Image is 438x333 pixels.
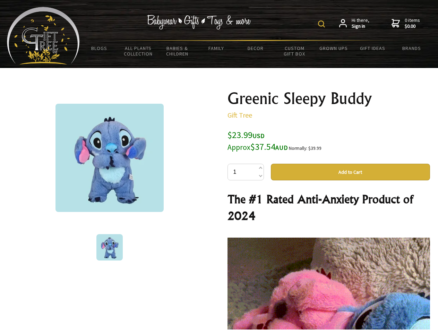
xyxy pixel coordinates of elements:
a: Gift Ideas [353,41,392,55]
a: Custom Gift Box [275,41,314,61]
img: Greenic Sleepy Buddy [55,104,164,212]
span: USD [252,132,265,140]
a: 0 items$0.00 [392,17,420,29]
h1: Greenic Sleepy Buddy [227,90,430,107]
span: AUD [275,144,288,152]
a: BLOGS [80,41,119,55]
a: Gift Tree [227,111,252,119]
img: product search [318,20,325,27]
img: Babywear - Gifts - Toys & more [147,15,251,29]
span: Hi there, [352,17,369,29]
strong: $0.00 [405,23,420,29]
button: Add to Cart [271,164,430,180]
a: Brands [392,41,431,55]
a: Babies & Children [158,41,197,61]
small: Approx [227,143,250,152]
a: All Plants Collection [119,41,158,61]
span: $23.99 $37.54 [227,129,288,152]
img: Greenic Sleepy Buddy [96,234,123,261]
img: Babyware - Gifts - Toys and more... [7,7,80,65]
a: Family [197,41,236,55]
a: Grown Ups [314,41,353,55]
a: Decor [236,41,275,55]
small: Normally: $39.99 [289,145,321,151]
strong: The #1 Rated Anti-Anxiety Product of 2024 [227,192,413,223]
a: Hi there,Sign in [339,17,369,29]
strong: Sign in [352,23,369,29]
span: 0 items [405,17,420,29]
